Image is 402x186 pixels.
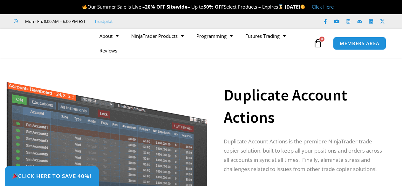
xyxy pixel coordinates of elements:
a: Click Here [312,3,334,10]
p: Duplicate Account Actions is the premiere NinjaTrader trade copier solution, built to keep all yo... [224,137,386,174]
img: 🎉 [12,173,18,179]
strong: 50% OFF [203,3,224,10]
span: Our Summer Sale is Live – – Up to Select Products – Expires [82,3,285,10]
strong: Sitewide [167,3,187,10]
strong: 20% OFF [145,3,165,10]
a: Reviews [93,43,124,58]
a: Trustpilot [94,17,113,25]
span: Click Here to save 40%! [12,173,92,179]
a: 🎉Click Here to save 40%! [5,166,99,186]
img: 🌞 [300,4,305,9]
a: NinjaTrader Products [125,29,190,43]
span: MEMBERS AREA [340,41,379,46]
a: 0 [304,34,332,52]
a: About [93,29,125,43]
span: 0 [319,37,324,42]
a: Programming [190,29,239,43]
a: MEMBERS AREA [333,37,386,50]
h1: Duplicate Account Actions [224,84,386,128]
a: Futures Trading [239,29,292,43]
img: LogoAI | Affordable Indicators – NinjaTrader [14,32,83,55]
nav: Menu [93,29,312,58]
span: Mon - Fri: 8:00 AM – 6:00 PM EST [24,17,85,25]
img: ⌛ [278,4,283,9]
img: 🔥 [82,4,87,9]
strong: [DATE] [285,3,305,10]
